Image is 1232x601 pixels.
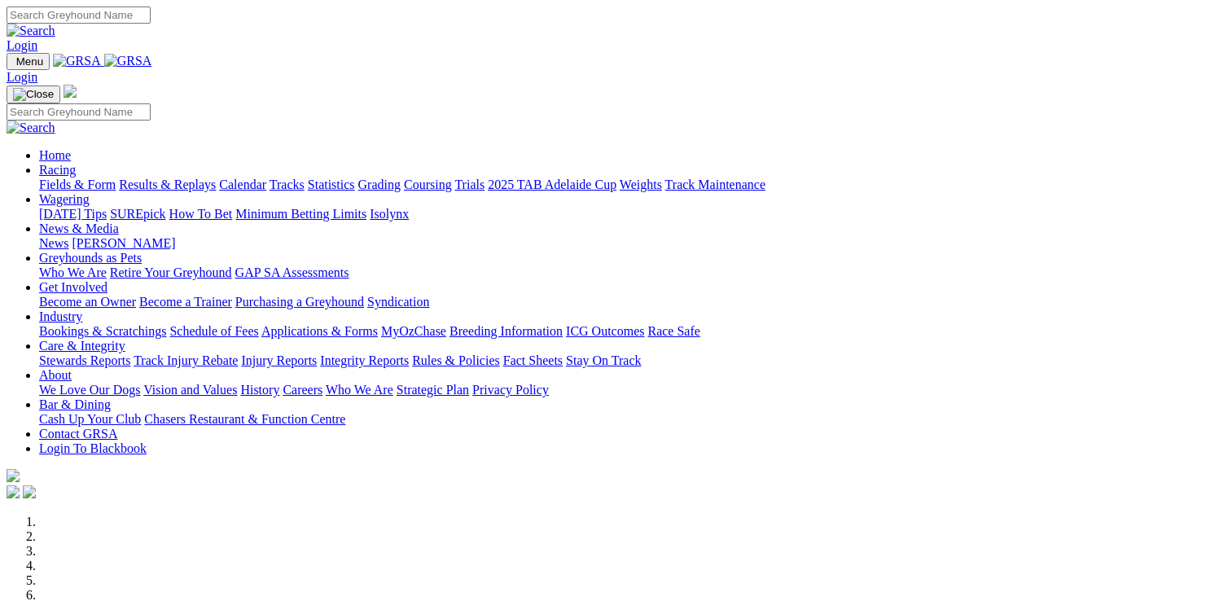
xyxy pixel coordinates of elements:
[326,383,393,397] a: Who We Are
[270,178,305,191] a: Tracks
[39,295,1225,309] div: Get Involved
[39,412,1225,427] div: Bar & Dining
[620,178,662,191] a: Weights
[143,383,237,397] a: Vision and Values
[412,353,500,367] a: Rules & Policies
[39,368,72,382] a: About
[7,103,151,121] input: Search
[39,324,166,338] a: Bookings & Scratchings
[7,86,60,103] button: Toggle navigation
[39,383,1225,397] div: About
[39,427,117,441] a: Contact GRSA
[308,178,355,191] a: Statistics
[503,353,563,367] a: Fact Sheets
[39,383,140,397] a: We Love Our Dogs
[134,353,238,367] a: Track Injury Rebate
[64,85,77,98] img: logo-grsa-white.png
[39,280,107,294] a: Get Involved
[39,339,125,353] a: Care & Integrity
[240,383,279,397] a: History
[235,295,364,309] a: Purchasing a Greyhound
[7,24,55,38] img: Search
[7,121,55,135] img: Search
[39,251,142,265] a: Greyhounds as Pets
[39,178,1225,192] div: Racing
[472,383,549,397] a: Privacy Policy
[39,265,107,279] a: Who We Are
[39,192,90,206] a: Wagering
[23,485,36,498] img: twitter.svg
[110,207,165,221] a: SUREpick
[39,412,141,426] a: Cash Up Your Club
[39,295,136,309] a: Become an Owner
[39,207,107,221] a: [DATE] Tips
[39,441,147,455] a: Login To Blackbook
[53,54,101,68] img: GRSA
[39,178,116,191] a: Fields & Form
[39,324,1225,339] div: Industry
[7,469,20,482] img: logo-grsa-white.png
[7,485,20,498] img: facebook.svg
[7,38,37,52] a: Login
[104,54,152,68] img: GRSA
[39,236,68,250] a: News
[367,295,429,309] a: Syndication
[261,324,378,338] a: Applications & Forms
[39,207,1225,222] div: Wagering
[665,178,765,191] a: Track Maintenance
[39,222,119,235] a: News & Media
[647,324,699,338] a: Race Safe
[404,178,452,191] a: Coursing
[39,236,1225,251] div: News & Media
[449,324,563,338] a: Breeding Information
[39,163,76,177] a: Racing
[39,309,82,323] a: Industry
[358,178,401,191] a: Grading
[110,265,232,279] a: Retire Your Greyhound
[241,353,317,367] a: Injury Reports
[397,383,469,397] a: Strategic Plan
[13,88,54,101] img: Close
[370,207,409,221] a: Isolynx
[139,295,232,309] a: Become a Trainer
[320,353,409,367] a: Integrity Reports
[39,265,1225,280] div: Greyhounds as Pets
[219,178,266,191] a: Calendar
[39,353,130,367] a: Stewards Reports
[566,324,644,338] a: ICG Outcomes
[169,207,233,221] a: How To Bet
[235,207,366,221] a: Minimum Betting Limits
[119,178,216,191] a: Results & Replays
[39,148,71,162] a: Home
[72,236,175,250] a: [PERSON_NAME]
[39,353,1225,368] div: Care & Integrity
[235,265,349,279] a: GAP SA Assessments
[39,397,111,411] a: Bar & Dining
[7,53,50,70] button: Toggle navigation
[566,353,641,367] a: Stay On Track
[16,55,43,68] span: Menu
[7,70,37,84] a: Login
[454,178,484,191] a: Trials
[169,324,258,338] a: Schedule of Fees
[144,412,345,426] a: Chasers Restaurant & Function Centre
[7,7,151,24] input: Search
[381,324,446,338] a: MyOzChase
[283,383,322,397] a: Careers
[488,178,616,191] a: 2025 TAB Adelaide Cup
